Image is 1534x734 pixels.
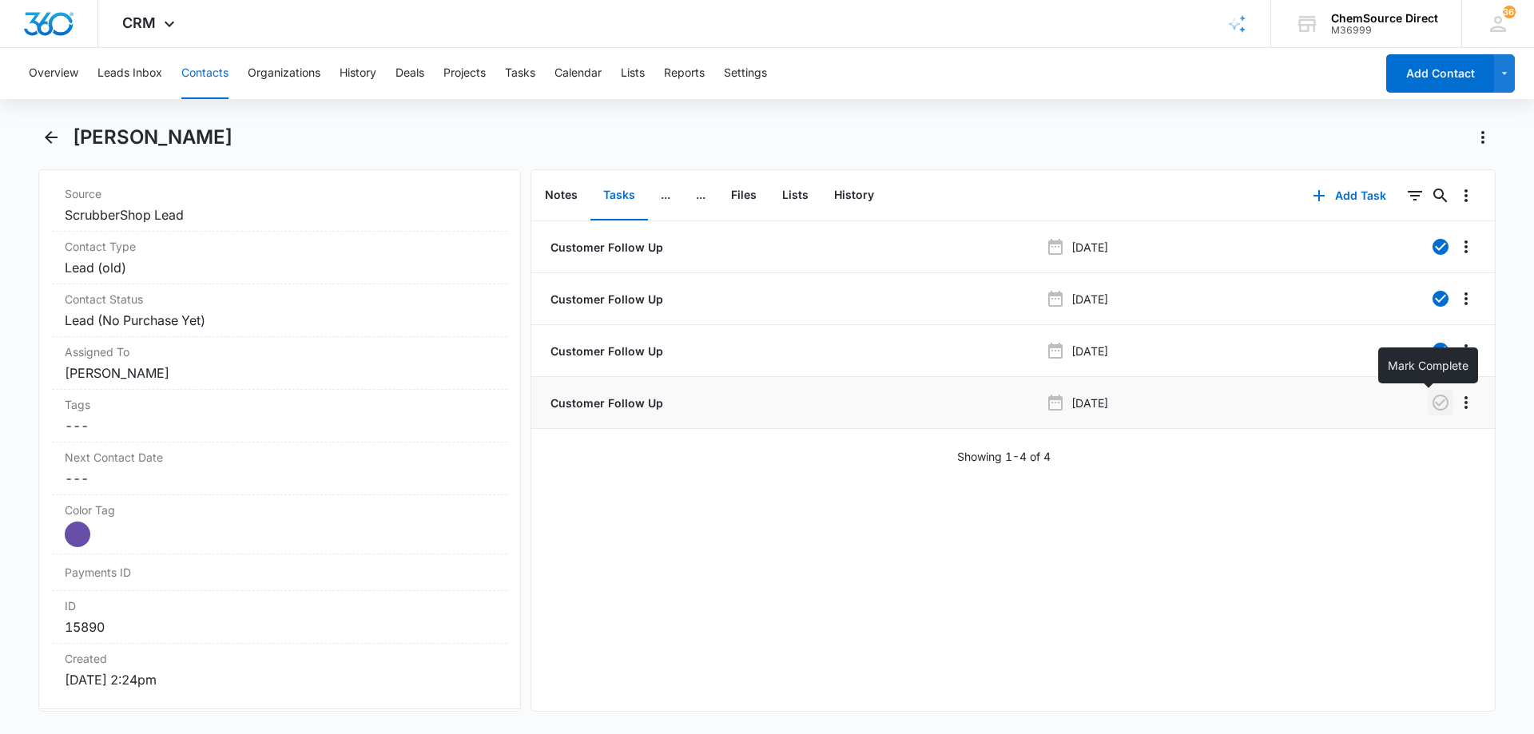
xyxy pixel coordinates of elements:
div: Created[DATE] 2:24pm [52,644,507,696]
button: Overflow Menu [1453,338,1479,363]
dd: Lead (No Purchase Yet) [65,311,495,330]
p: Showing 1-4 of 4 [957,448,1051,465]
button: Search... [1428,183,1453,208]
a: Customer Follow Up [547,291,663,307]
span: CRM [122,14,156,31]
label: Assigned To [65,343,495,360]
dt: Payments ID [65,564,173,581]
button: Back [38,125,63,150]
p: [DATE] [1071,239,1108,256]
a: Customer Follow Up [547,395,663,411]
dd: 15890 [65,617,495,637]
div: ID15890 [52,591,507,644]
button: Deals [395,48,424,99]
label: Source [65,185,495,202]
div: Contact TypeLead (old) [52,232,507,284]
button: History [821,171,887,220]
button: Add Contact [1386,54,1494,93]
button: Lists [769,171,821,220]
label: Contact Type [65,238,495,255]
p: [DATE] [1071,343,1108,359]
span: 361 [1503,6,1516,18]
label: Color Tag [65,502,495,518]
button: Add Task [1297,177,1402,215]
button: Tasks [590,171,648,220]
div: Assigned To[PERSON_NAME] [52,337,507,390]
p: [DATE] [1071,291,1108,307]
div: Contact StatusLead (No Purchase Yet) [52,284,507,337]
button: Filters [1402,183,1428,208]
button: Calendar [554,48,602,99]
button: Reports [664,48,705,99]
button: ... [683,171,718,220]
h1: [PERSON_NAME] [73,125,232,149]
button: Overflow Menu [1453,390,1479,415]
button: Notes [532,171,590,220]
div: Color Tag [52,495,507,554]
dd: --- [65,416,495,435]
div: account name [1331,12,1438,25]
dd: --- [65,469,495,488]
label: Contact Status [65,291,495,307]
div: Mark Complete [1378,347,1478,383]
button: Overflow Menu [1453,234,1479,260]
button: Overflow Menu [1453,286,1479,311]
button: Projects [443,48,486,99]
button: Leads Inbox [97,48,162,99]
dt: ID [65,597,495,614]
button: Actions [1470,125,1496,150]
button: History [340,48,376,99]
div: SourceScrubberShop Lead [52,179,507,232]
a: Customer Follow Up [547,239,663,256]
div: Tags--- [52,390,507,442]
button: Lists [621,48,645,99]
dd: [DATE] 2:24pm [65,670,495,689]
label: Next Contact Date [65,449,495,466]
label: Tags [65,396,495,413]
button: Overflow Menu [1453,183,1479,208]
button: Contacts [181,48,229,99]
button: Files [718,171,769,220]
button: ... [648,171,683,220]
div: Next Contact Date--- [52,442,507,495]
button: Settings [724,48,767,99]
dd: Lead (old) [65,258,495,277]
button: Overview [29,48,78,99]
dd: [PERSON_NAME] [65,363,495,383]
dd: ScrubberShop Lead [65,205,495,224]
div: notifications count [1503,6,1516,18]
div: account id [1331,25,1438,36]
div: Payments ID [52,554,507,591]
p: [DATE] [1071,395,1108,411]
button: Organizations [248,48,320,99]
dt: Created [65,650,495,667]
a: Customer Follow Up [547,343,663,359]
button: Tasks [505,48,535,99]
